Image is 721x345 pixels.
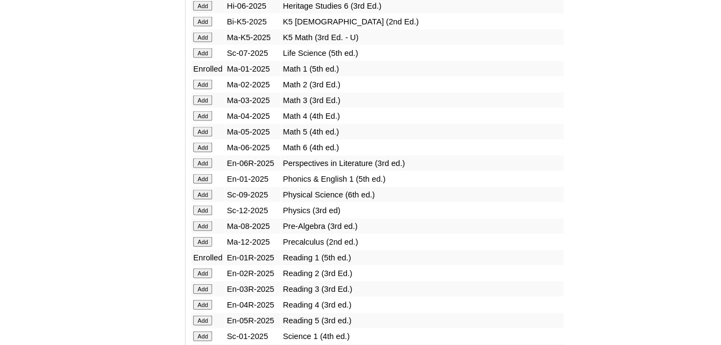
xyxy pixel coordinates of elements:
[225,187,280,202] td: Sc-09-2025
[281,93,563,108] td: Math 3 (3rd Ed.)
[193,95,212,105] input: Add
[193,300,212,310] input: Add
[281,219,563,234] td: Pre-Algebra (3rd ed.)
[281,329,563,344] td: Science 1 (4th ed.)
[225,30,280,45] td: Ma-K5-2025
[225,46,280,61] td: Sc-07-2025
[281,282,563,297] td: Reading 3 (3rd Ed.)
[193,237,212,247] input: Add
[192,250,225,265] td: Enrolled
[281,124,563,139] td: Math 5 (4th ed.)
[281,140,563,155] td: Math 6 (4th ed.)
[225,250,280,265] td: En-01R-2025
[281,61,563,76] td: Math 1 (5th ed.)
[225,156,280,171] td: En-06R-2025
[225,219,280,234] td: Ma-08-2025
[193,316,212,325] input: Add
[193,33,212,42] input: Add
[281,234,563,250] td: Precalculus (2nd ed.)
[193,174,212,184] input: Add
[225,234,280,250] td: Ma-12-2025
[225,108,280,124] td: Ma-04-2025
[225,171,280,187] td: En-01-2025
[225,203,280,218] td: Sc-12-2025
[193,1,212,11] input: Add
[193,80,212,90] input: Add
[225,282,280,297] td: En-03R-2025
[281,171,563,187] td: Phonics & English 1 (5th ed.)
[193,221,212,231] input: Add
[281,297,563,312] td: Reading 4 (3rd ed.)
[192,61,225,76] td: Enrolled
[193,111,212,121] input: Add
[193,190,212,200] input: Add
[281,187,563,202] td: Physical Science (6th ed.)
[225,140,280,155] td: Ma-06-2025
[225,297,280,312] td: En-04R-2025
[193,206,212,215] input: Add
[281,14,563,29] td: K5 [DEMOGRAPHIC_DATA] (2nd Ed.)
[193,269,212,278] input: Add
[225,77,280,92] td: Ma-02-2025
[193,48,212,58] input: Add
[281,203,563,218] td: Physics (3rd ed)
[281,313,563,328] td: Reading 5 (3rd ed.)
[225,124,280,139] td: Ma-05-2025
[225,61,280,76] td: Ma-01-2025
[193,127,212,137] input: Add
[281,108,563,124] td: Math 4 (4th Ed.)
[281,46,563,61] td: Life Science (5th ed.)
[193,331,212,341] input: Add
[225,266,280,281] td: En-02R-2025
[281,250,563,265] td: Reading 1 (5th ed.)
[193,158,212,168] input: Add
[281,266,563,281] td: Reading 2 (3rd Ed.)
[193,143,212,152] input: Add
[225,329,280,344] td: Sc-01-2025
[225,14,280,29] td: Bi-K5-2025
[225,93,280,108] td: Ma-03-2025
[281,30,563,45] td: K5 Math (3rd Ed. - U)
[281,77,563,92] td: Math 2 (3rd Ed.)
[225,313,280,328] td: En-05R-2025
[281,156,563,171] td: Perspectives in Literature (3rd ed.)
[193,284,212,294] input: Add
[193,17,212,27] input: Add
